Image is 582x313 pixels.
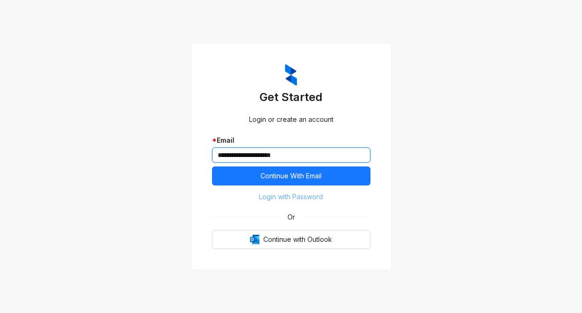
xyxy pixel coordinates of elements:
div: Login or create an account [212,114,370,125]
button: Login with Password [212,189,370,204]
span: Login with Password [259,192,323,202]
img: ZumaIcon [285,64,297,86]
button: OutlookContinue with Outlook [212,230,370,249]
span: Continue With Email [260,171,322,181]
div: Email [212,135,370,146]
h3: Get Started [212,90,370,105]
span: Or [281,212,302,222]
img: Outlook [250,235,259,244]
span: Continue with Outlook [263,234,332,245]
button: Continue With Email [212,166,370,185]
